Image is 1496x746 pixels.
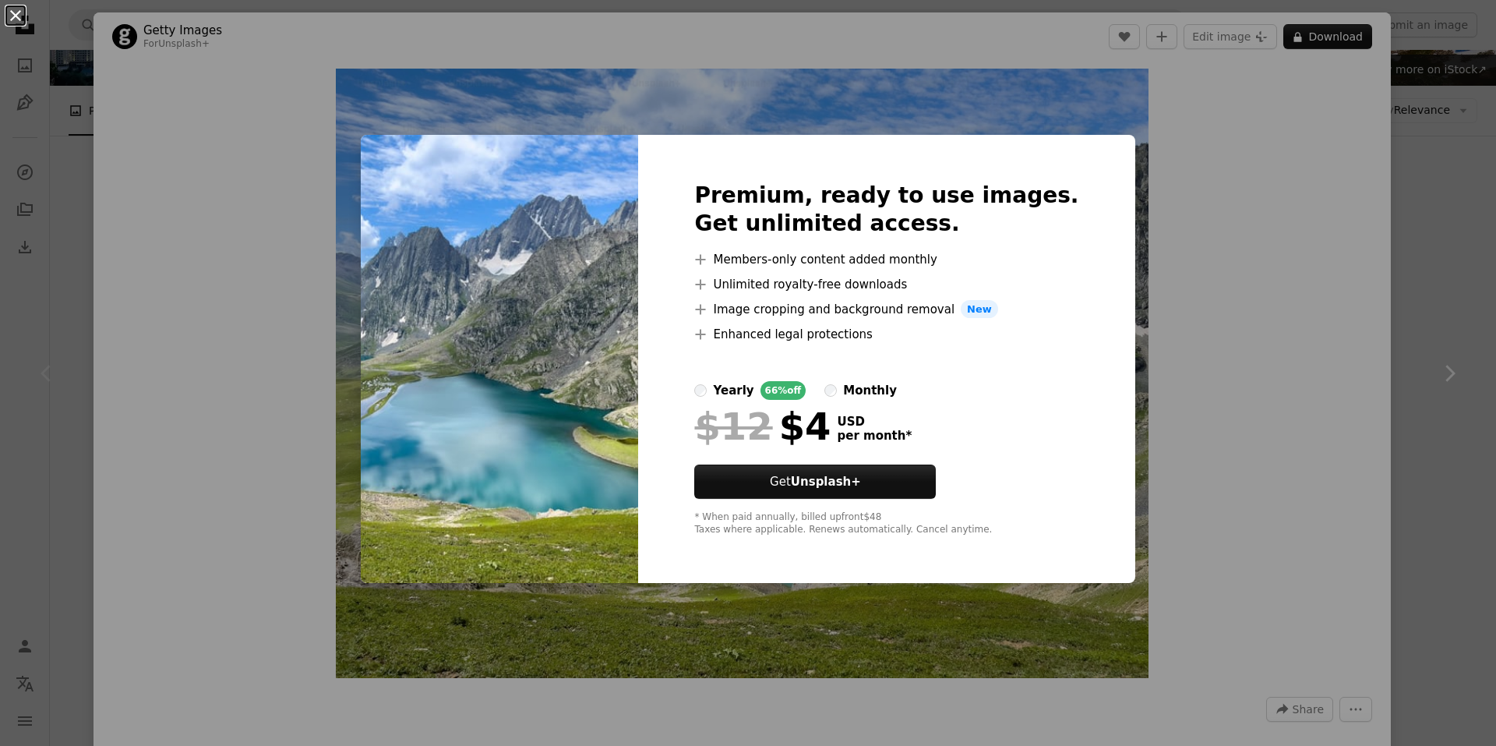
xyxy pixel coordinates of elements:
strong: Unsplash+ [791,475,861,489]
li: Enhanced legal protections [694,325,1078,344]
div: * When paid annually, billed upfront $48 Taxes where applicable. Renews automatically. Cancel any... [694,511,1078,536]
input: monthly [824,384,837,397]
span: USD [837,415,912,429]
button: GetUnsplash+ [694,465,936,499]
li: Members-only content added monthly [694,250,1078,269]
div: $4 [694,406,831,447]
div: 66% off [760,381,806,400]
h2: Premium, ready to use images. Get unlimited access. [694,182,1078,238]
div: monthly [843,381,897,400]
li: Unlimited royalty-free downloads [694,275,1078,294]
li: Image cropping and background removal [694,300,1078,319]
div: yearly [713,381,753,400]
img: premium_photo-1697730150003-26a1d469adb4 [361,135,638,584]
input: yearly66%off [694,384,707,397]
span: New [961,300,998,319]
span: $12 [694,406,772,447]
span: per month * [837,429,912,443]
